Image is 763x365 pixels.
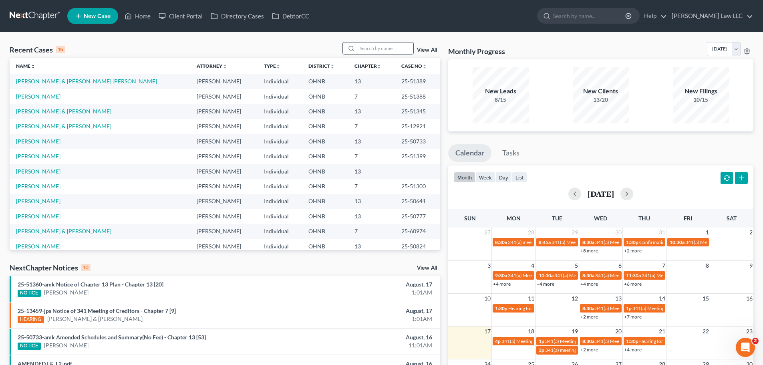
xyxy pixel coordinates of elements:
a: Client Portal [155,9,207,23]
a: [PERSON_NAME] [16,153,60,159]
a: Calendar [448,144,491,162]
td: Individual [258,209,302,224]
a: [PERSON_NAME] [44,288,89,296]
span: 8:30a [582,239,594,245]
td: [PERSON_NAME] [190,119,258,134]
h3: Monthly Progress [448,46,505,56]
div: NextChapter Notices [10,263,91,272]
span: 18 [527,327,535,336]
td: Individual [258,224,302,239]
a: Chapterunfold_more [354,63,382,69]
td: OHNB [302,224,348,239]
span: 10 [483,294,491,303]
span: 341(a) meeting for [PERSON_NAME] [508,239,585,245]
span: New Case [84,13,111,19]
i: unfold_more [330,64,335,69]
td: OHNB [302,179,348,194]
span: 11:30a [626,272,641,278]
span: Hearing for [PERSON_NAME] [508,305,571,311]
div: August, 17 [299,280,432,288]
td: 25-51389 [395,74,440,89]
td: OHNB [302,209,348,224]
td: Individual [258,194,302,209]
div: August, 16 [299,333,432,341]
span: 2 [749,228,753,237]
span: 17 [483,327,491,336]
td: 13 [348,164,395,179]
a: [PERSON_NAME] [16,183,60,190]
a: [PERSON_NAME] [16,213,60,220]
td: Individual [258,164,302,179]
a: +2 more [580,314,598,320]
a: Attorneyunfold_more [197,63,227,69]
div: NOTICE [18,343,41,350]
td: [PERSON_NAME] [190,164,258,179]
span: 341(a) Meeting for [PERSON_NAME] & [PERSON_NAME] [552,239,672,245]
a: [PERSON_NAME] & [PERSON_NAME] [PERSON_NAME] [16,78,157,85]
td: Individual [258,134,302,149]
a: +2 more [580,347,598,353]
span: 9 [749,261,753,270]
span: 5 [574,261,579,270]
td: 7 [348,89,395,104]
td: [PERSON_NAME] [190,239,258,254]
a: [PERSON_NAME] [16,168,60,175]
td: [PERSON_NAME] [190,209,258,224]
span: 22 [702,327,710,336]
td: [PERSON_NAME] [190,74,258,89]
div: NOTICE [18,290,41,297]
span: 21 [658,327,666,336]
span: Hearing for [PERSON_NAME] [639,338,702,344]
td: [PERSON_NAME] [190,149,258,163]
div: August, 17 [299,307,432,315]
span: Confirmation Hearing for [PERSON_NAME] [639,239,731,245]
span: 341(a) Meeting for [PERSON_NAME] [595,272,673,278]
span: 10:30a [670,239,684,245]
td: [PERSON_NAME] [190,194,258,209]
span: 341(a) Meeting for [PERSON_NAME] [595,338,673,344]
td: Individual [258,149,302,163]
a: [PERSON_NAME] & [PERSON_NAME] [47,315,143,323]
td: OHNB [302,239,348,254]
button: list [512,172,527,183]
td: 25-51399 [395,149,440,163]
span: 3 [487,261,491,270]
span: 4 [530,261,535,270]
a: +6 more [624,281,642,287]
td: 25-50824 [395,239,440,254]
td: OHNB [302,74,348,89]
input: Search by name... [357,42,413,54]
td: 13 [348,209,395,224]
span: Sat [727,215,737,222]
span: 11 [527,294,535,303]
td: [PERSON_NAME] [190,89,258,104]
a: Tasks [495,144,527,162]
span: 23 [745,327,753,336]
span: 8:30a [582,305,594,311]
a: Districtunfold_more [308,63,335,69]
div: New Clients [573,87,629,96]
span: 341(a) Meeting of Creditors for [PERSON_NAME] [642,272,745,278]
span: 20 [614,327,622,336]
span: Wed [594,215,607,222]
span: 341(a) Meeting for [PERSON_NAME] [595,239,673,245]
button: month [454,172,475,183]
span: 341(a) Meeting for [PERSON_NAME] [595,305,673,311]
td: 13 [348,134,395,149]
span: 1p [539,338,544,344]
a: [PERSON_NAME] & [PERSON_NAME] [16,123,111,129]
span: 1 [705,228,710,237]
td: 25-51345 [395,104,440,119]
td: Individual [258,239,302,254]
a: Help [640,9,667,23]
span: Mon [507,215,521,222]
span: 8 [705,261,710,270]
span: 6 [618,261,622,270]
div: New Leads [473,87,529,96]
td: Individual [258,104,302,119]
div: New Filings [673,87,729,96]
span: 8:45a [539,239,551,245]
div: 1:01AM [299,288,432,296]
span: 341(a) Meeting for [PERSON_NAME] [501,338,579,344]
td: [PERSON_NAME] [190,134,258,149]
